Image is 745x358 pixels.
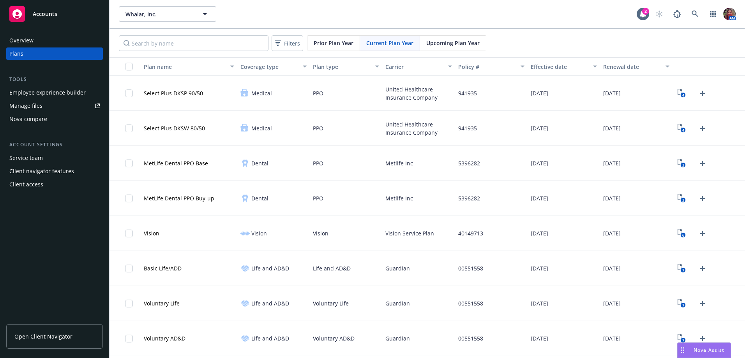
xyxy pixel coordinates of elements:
[237,57,310,76] button: Coverage type
[458,264,483,272] span: 00551558
[313,299,349,307] span: Voluntary Life
[696,332,709,345] a: Upload Plan Documents
[9,100,42,112] div: Manage files
[144,124,205,132] a: Select Plus DKSW 80/50
[33,11,57,17] span: Accounts
[458,63,516,71] div: Policy #
[125,335,133,342] input: Toggle Row Selected
[458,124,477,132] span: 941935
[531,89,548,97] span: [DATE]
[531,264,548,272] span: [DATE]
[603,63,661,71] div: Renewal date
[251,89,272,97] span: Medical
[119,6,216,22] button: Whalar, Inc.
[6,152,103,164] a: Service team
[426,39,480,47] span: Upcoming Plan Year
[385,194,413,202] span: Metlife Inc
[385,85,452,102] span: United Healthcare Insurance Company
[9,165,74,177] div: Client navigator features
[676,227,688,240] a: View Plan Documents
[696,157,709,170] a: Upload Plan Documents
[603,89,621,97] span: [DATE]
[313,334,355,342] span: Voluntary AD&D
[6,34,103,47] a: Overview
[696,297,709,310] a: Upload Plan Documents
[6,113,103,125] a: Nova compare
[531,63,588,71] div: Effective date
[9,34,34,47] div: Overview
[313,124,323,132] span: PPO
[682,303,684,308] text: 7
[6,86,103,99] a: Employee experience builder
[642,8,649,15] div: 2
[284,39,300,47] span: Filters
[458,89,477,97] span: 941935
[125,160,133,167] input: Toggle Row Selected
[603,159,621,167] span: [DATE]
[6,165,103,177] a: Client navigator features
[14,332,72,340] span: Open Client Navigator
[603,264,621,272] span: [DATE]
[125,89,133,97] input: Toggle Row Selected
[676,122,688,135] a: View Plan Documents
[651,6,667,22] a: Start snowing
[9,152,43,164] div: Service team
[313,89,323,97] span: PPO
[678,343,687,358] div: Drag to move
[141,57,237,76] button: Plan name
[240,63,298,71] div: Coverage type
[313,159,323,167] span: PPO
[682,163,684,168] text: 3
[125,230,133,237] input: Toggle Row Selected
[251,334,289,342] span: Life and AD&D
[6,47,103,60] a: Plans
[251,194,268,202] span: Dental
[458,159,480,167] span: 5396282
[677,342,731,358] button: Nova Assist
[723,8,736,20] img: photo
[531,229,548,237] span: [DATE]
[6,100,103,112] a: Manage files
[531,124,548,132] span: [DATE]
[385,299,410,307] span: Guardian
[6,141,103,149] div: Account settings
[696,192,709,205] a: Upload Plan Documents
[125,300,133,307] input: Toggle Row Selected
[676,87,688,100] a: View Plan Documents
[251,299,289,307] span: Life and AD&D
[696,87,709,100] a: Upload Plan Documents
[385,229,434,237] span: Vision Service Plan
[144,159,208,167] a: MetLife Dental PPO Base
[125,10,193,18] span: Whalar, Inc.
[144,334,185,342] a: Voluntary AD&D
[458,334,483,342] span: 00551558
[603,124,621,132] span: [DATE]
[251,264,289,272] span: Life and AD&D
[682,233,684,238] text: 6
[313,264,351,272] span: Life and AD&D
[682,338,684,343] text: 7
[528,57,600,76] button: Effective date
[385,120,452,137] span: United Healthcare Insurance Company
[125,195,133,202] input: Toggle Row Selected
[669,6,685,22] a: Report a Bug
[687,6,703,22] a: Search
[603,229,621,237] span: [DATE]
[251,229,267,237] span: Vision
[694,347,724,353] span: Nova Assist
[313,63,371,71] div: Plan type
[313,194,323,202] span: PPO
[676,262,688,275] a: View Plan Documents
[144,63,226,71] div: Plan name
[676,297,688,310] a: View Plan Documents
[251,159,268,167] span: Dental
[313,229,328,237] span: Vision
[682,198,684,203] text: 3
[696,262,709,275] a: Upload Plan Documents
[531,299,548,307] span: [DATE]
[385,334,410,342] span: Guardian
[6,178,103,191] a: Client access
[531,334,548,342] span: [DATE]
[314,39,353,47] span: Prior Plan Year
[385,264,410,272] span: Guardian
